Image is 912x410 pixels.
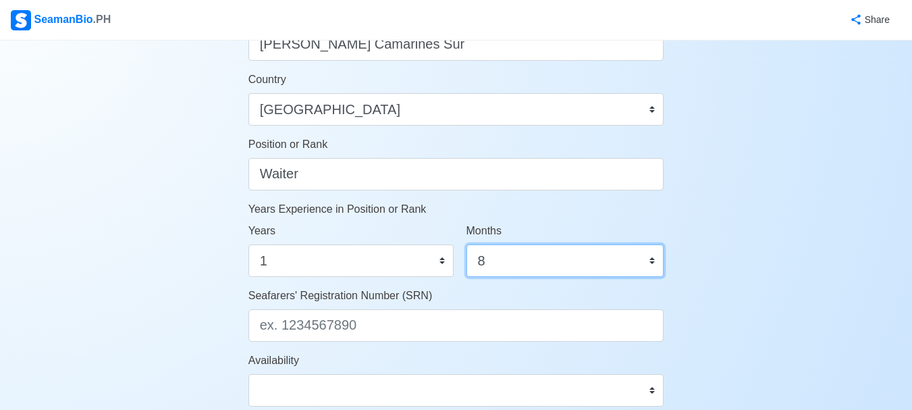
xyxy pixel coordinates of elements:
span: Position or Rank [248,138,327,150]
label: Availability [248,353,299,369]
span: Seafarers' Registration Number (SRN) [248,290,432,301]
div: SeamanBio [11,10,111,30]
label: Years [248,223,275,239]
label: Months [466,223,502,239]
span: .PH [93,14,111,25]
img: Logo [11,10,31,30]
label: Country [248,72,286,88]
p: Years Experience in Position or Rank [248,201,664,217]
button: Share [836,7,901,33]
input: ex. 2nd Officer w/ Master License [248,158,664,190]
input: ex. Pooc Occidental, Tubigon, Bohol [248,28,664,61]
input: ex. 1234567890 [248,309,664,342]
